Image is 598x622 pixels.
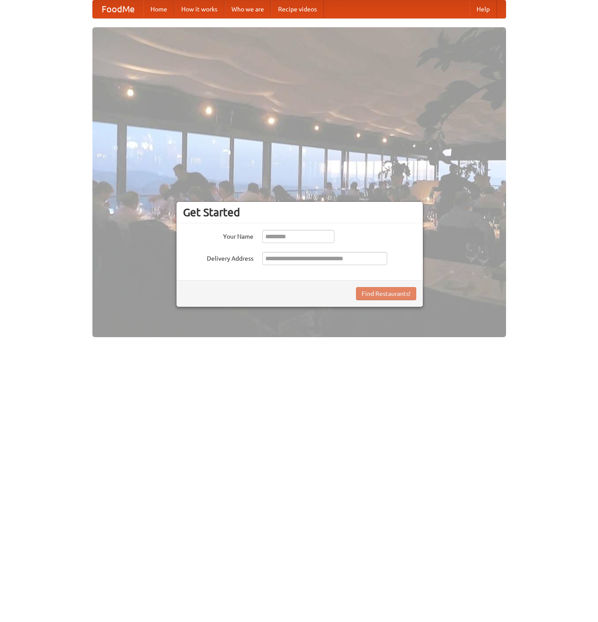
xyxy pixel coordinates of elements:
[183,206,416,219] h3: Get Started
[93,0,143,18] a: FoodMe
[470,0,497,18] a: Help
[271,0,324,18] a: Recipe videos
[174,0,224,18] a: How it works
[224,0,271,18] a: Who we are
[183,252,253,263] label: Delivery Address
[356,287,416,300] button: Find Restaurants!
[143,0,174,18] a: Home
[183,230,253,241] label: Your Name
